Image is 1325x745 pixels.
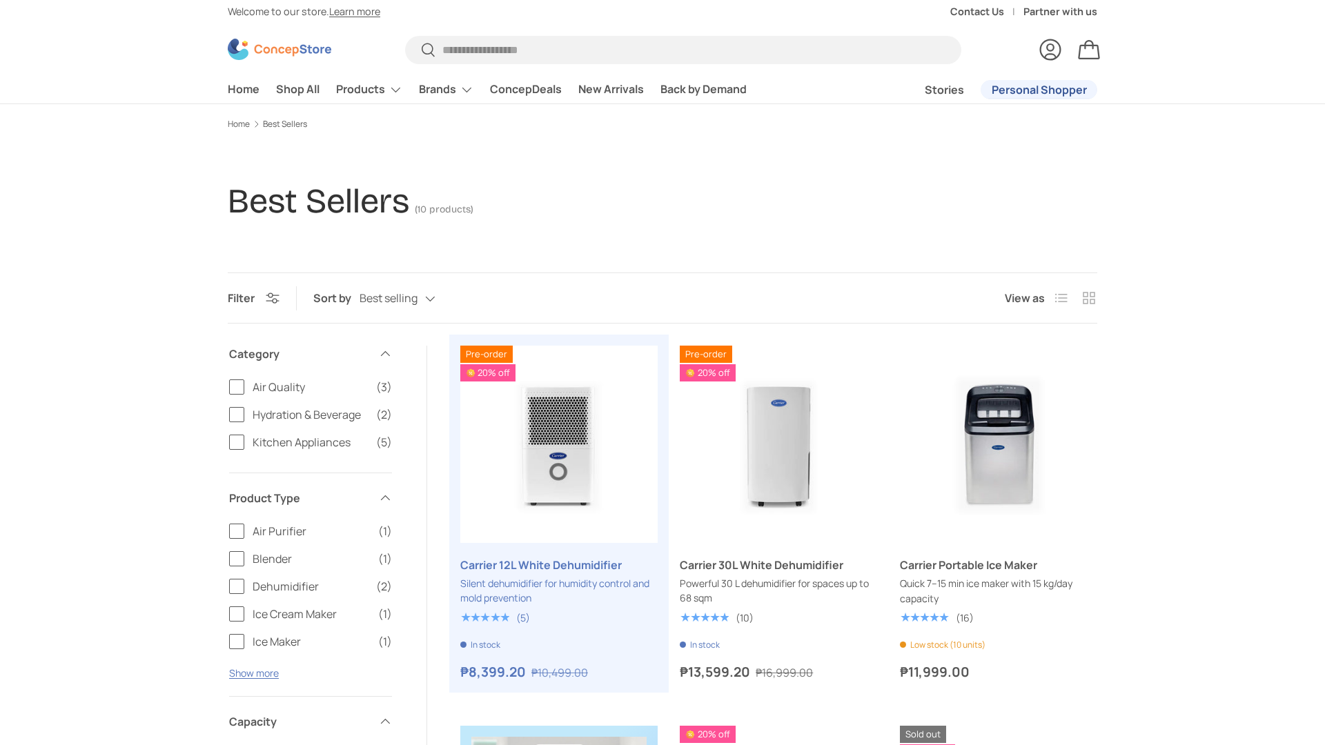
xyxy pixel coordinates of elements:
[376,578,392,595] span: (2)
[1005,290,1045,306] span: View as
[253,434,368,450] span: Kitchen Appliances
[328,76,411,103] summary: Products
[253,406,368,423] span: Hydration & Beverage
[460,346,513,363] span: Pre-order
[228,120,250,128] a: Home
[253,550,370,567] span: Blender
[376,379,392,395] span: (3)
[253,523,370,539] span: Air Purifier
[229,346,370,362] span: Category
[680,726,735,743] span: 20% off
[229,490,370,506] span: Product Type
[1023,4,1097,19] a: Partner with us
[415,203,473,215] span: (10 products)
[253,578,368,595] span: Dehumidifier
[378,550,392,567] span: (1)
[460,346,658,543] img: carrier-dehumidifier-12-liter-full-view-concepstore
[900,557,1037,573] a: Carrier Portable Ice Maker
[229,473,392,523] summary: Product Type
[892,76,1097,103] nav: Secondary
[660,76,747,103] a: Back by Demand
[253,633,370,650] span: Ice Maker
[313,290,360,306] label: Sort by
[460,346,658,543] a: Carrier 12L White Dehumidifier
[229,666,279,679] button: Show more
[228,76,259,103] a: Home
[680,557,843,573] a: Carrier 30L White Dehumidifier
[900,346,1097,543] img: carrier-ice-maker-full-view-concepstore
[950,4,1023,19] a: Contact Us
[680,346,732,363] span: Pre-order
[578,76,644,103] a: New Arrivals
[360,287,463,311] button: Best selling
[228,181,409,221] h1: Best Sellers
[680,364,735,381] span: 20% off
[900,346,1097,543] a: Carrier Portable Ice Maker
[263,120,307,128] a: Best Sellers
[900,726,946,743] span: Sold out
[680,346,877,543] img: carrier-dehumidifier-30-liter-full-view-concepstore
[378,523,392,539] span: (1)
[228,290,279,306] button: Filter
[376,406,392,423] span: (2)
[253,379,368,395] span: Air Quality
[411,76,482,103] summary: Brands
[229,329,392,379] summary: Category
[460,557,622,573] a: Carrier 12L White Dehumidifier
[228,118,1097,130] nav: Breadcrumbs
[490,76,562,103] a: ConcepDeals
[376,434,392,450] span: (5)
[925,77,964,103] a: Stories
[419,76,473,103] a: Brands
[228,76,747,103] nav: Primary
[378,633,392,650] span: (1)
[276,76,320,103] a: Shop All
[992,84,1087,95] span: Personal Shopper
[336,76,402,103] a: Products
[378,606,392,622] span: (1)
[680,346,877,543] a: Carrier 30L White Dehumidifier
[981,80,1097,99] a: Personal Shopper
[228,4,380,19] p: Welcome to our store.
[228,39,331,60] img: ConcepStore
[253,606,370,622] span: Ice Cream Maker
[228,290,255,306] span: Filter
[229,713,370,730] span: Capacity
[329,5,380,18] a: Learn more
[460,364,516,381] span: 20% off
[360,292,418,305] span: Best selling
